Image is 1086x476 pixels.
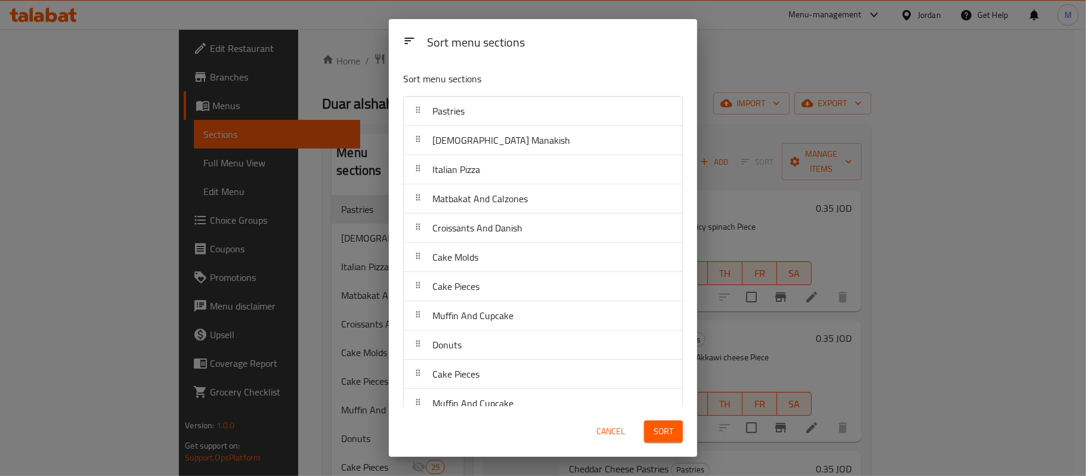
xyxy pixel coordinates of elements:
[432,277,479,295] span: Cake Pieces
[404,214,682,243] div: Croissants And Danish
[404,301,682,330] div: Muffin And Cupcake
[404,184,682,214] div: Matbakat And Calzones
[432,219,522,237] span: Croissants And Danish
[432,394,513,412] span: Muffin And Cupcake
[404,272,682,301] div: Cake Pieces
[403,72,625,86] p: Sort menu sections
[404,126,682,155] div: [DEMOGRAPHIC_DATA] Manakish
[432,102,465,120] span: Pastries
[404,243,682,272] div: Cake Molds
[404,389,682,418] div: Muffin And Cupcake
[432,160,480,178] span: Italian Pizza
[432,365,479,383] span: Cake Pieces
[654,424,673,439] span: Sort
[432,336,462,354] span: Donuts
[404,97,682,126] div: Pastries
[404,155,682,184] div: Italian Pizza
[432,248,478,266] span: Cake Molds
[592,421,630,443] button: Cancel
[596,424,625,439] span: Cancel
[404,330,682,360] div: Donuts
[422,30,688,57] div: Sort menu sections
[404,360,682,389] div: Cake Pieces
[432,131,570,149] span: [DEMOGRAPHIC_DATA] Manakish
[644,421,683,443] button: Sort
[432,190,528,208] span: Matbakat And Calzones
[432,307,513,324] span: Muffin And Cupcake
